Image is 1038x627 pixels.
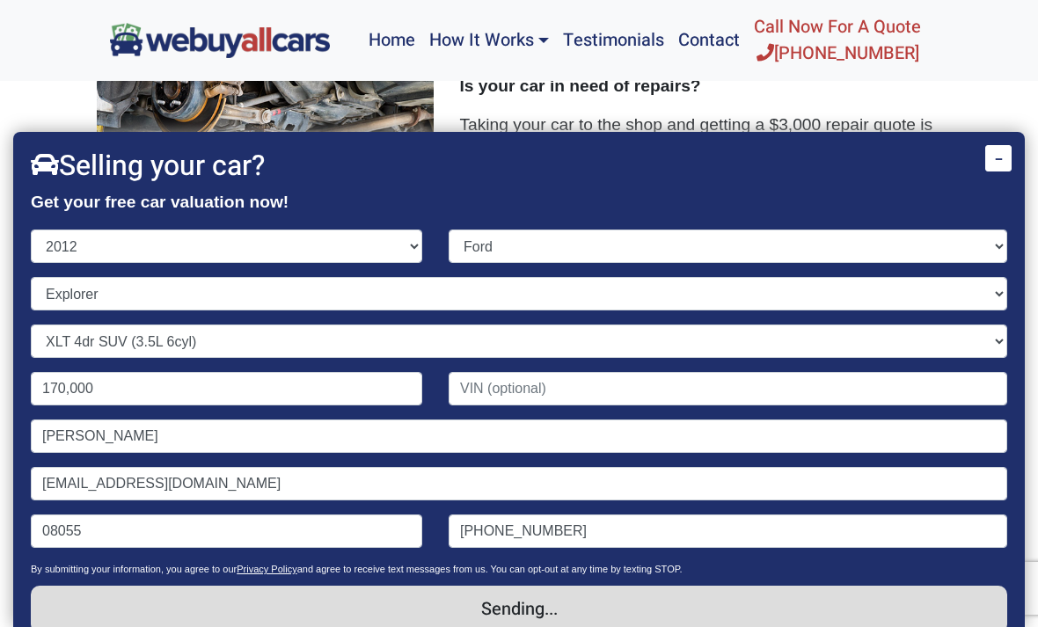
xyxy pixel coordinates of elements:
[460,113,942,188] p: Taking your car to the shop and getting a $3,000 repair quote is a huge burden. We'll buy your ca...
[671,7,747,74] a: Contact
[31,419,1007,453] input: Name
[556,7,671,74] a: Testimonials
[237,564,296,574] a: Privacy Policy
[31,467,1007,500] input: Email
[422,7,556,74] a: How It Works
[31,562,1007,586] p: By submitting your information, you agree to our and agree to receive text messages from us. You ...
[449,372,1007,405] input: VIN (optional)
[460,77,701,95] strong: Is your car in need of repairs?
[31,149,1007,183] h2: Selling your car?
[449,514,1007,548] input: Phone
[362,7,422,74] a: Home
[110,23,330,57] img: We Buy All Cars in NJ logo
[31,372,422,405] input: Mileage
[747,7,928,74] a: Call Now For A Quote[PHONE_NUMBER]
[31,514,422,548] input: Zip code
[31,193,289,211] strong: Get your free car valuation now!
